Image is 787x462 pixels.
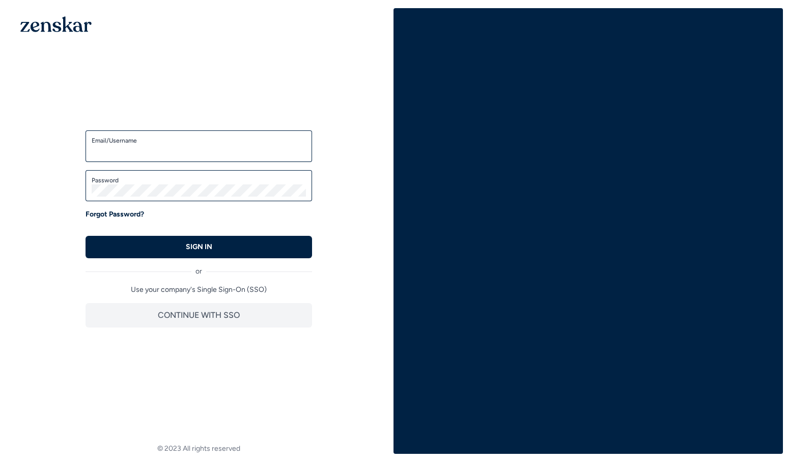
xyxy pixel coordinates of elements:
[186,242,212,252] p: SIGN IN
[92,176,306,184] label: Password
[92,137,306,145] label: Email/Username
[4,444,393,454] footer: © 2023 All rights reserved
[20,16,92,32] img: 1OGAJ2xQqyY4LXKgY66KYq0eOWRCkrZdAb3gUhuVAqdWPZE9SRJmCz+oDMSn4zDLXe31Ii730ItAGKgCKgCCgCikA4Av8PJUP...
[86,209,144,220] a: Forgot Password?
[86,303,312,328] button: CONTINUE WITH SSO
[86,285,312,295] p: Use your company's Single Sign-On (SSO)
[86,258,312,277] div: or
[86,236,312,258] button: SIGN IN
